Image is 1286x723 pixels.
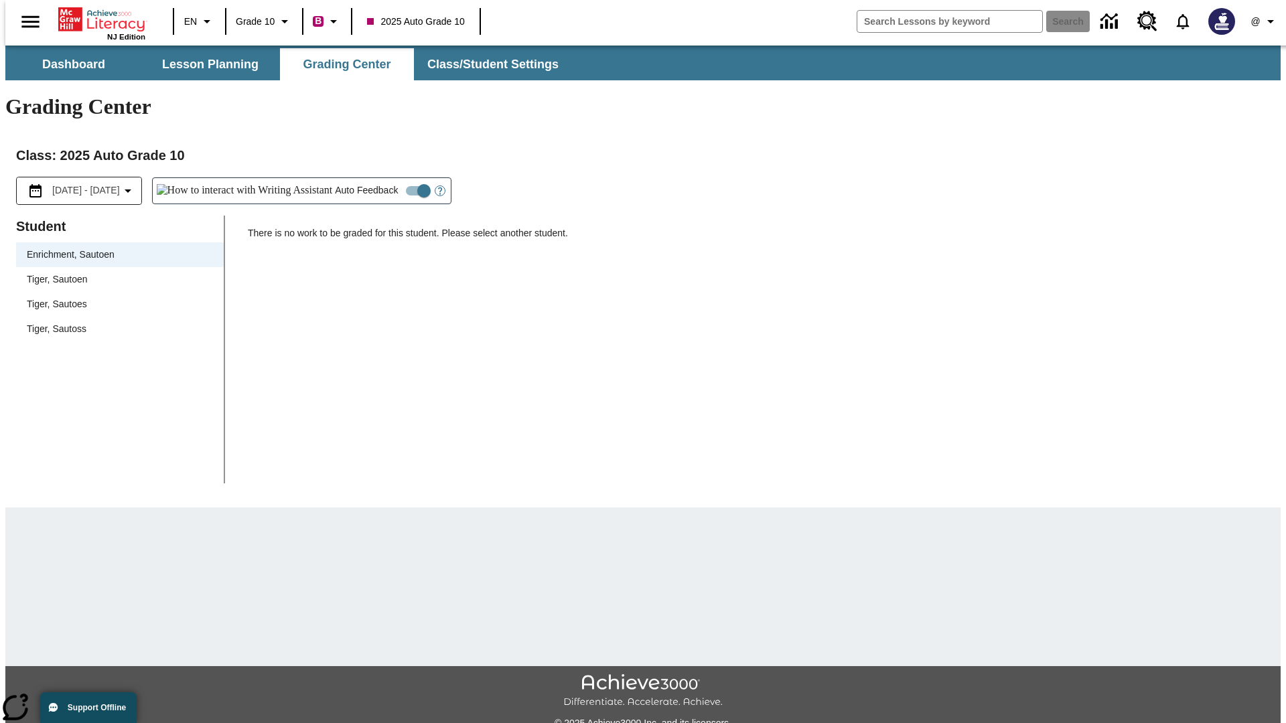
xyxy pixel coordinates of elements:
[16,317,224,341] div: Tiger, Sautoss
[16,145,1270,166] h2: Class : 2025 Auto Grade 10
[1165,4,1200,39] a: Notifications
[11,2,50,42] button: Open side menu
[16,267,224,292] div: Tiger, Sautoen
[280,48,414,80] button: Grading Center
[248,226,1270,250] p: There is no work to be graded for this student. Please select another student.
[16,242,224,267] div: Enrichment, Sautoen
[58,5,145,41] div: Home
[27,297,213,311] span: Tiger, Sautoes
[236,15,275,29] span: Grade 10
[22,183,136,199] button: Select the date range menu item
[5,48,571,80] div: SubNavbar
[52,183,120,197] span: [DATE] - [DATE]
[429,178,451,204] button: Open Help for Writing Assistant
[157,184,333,197] img: How to interact with Writing Assistant
[315,13,321,29] span: B
[563,674,723,708] img: Achieve3000 Differentiate Accelerate Achieve
[16,292,224,317] div: Tiger, Sautoes
[27,272,213,287] span: Tiger, Sautoen
[16,216,224,237] p: Student
[857,11,1042,32] input: search field
[120,183,136,199] svg: Collapse Date Range Filter
[1129,3,1165,39] a: Resource Center, Will open in new tab
[178,9,221,33] button: Language: EN, Select a language
[5,46,1281,80] div: SubNavbar
[335,183,398,197] span: Auto Feedback
[27,322,213,336] span: Tiger, Sautoss
[417,48,569,80] button: Class/Student Settings
[184,15,197,29] span: EN
[230,9,298,33] button: Grade: Grade 10, Select a grade
[1092,3,1129,40] a: Data Center
[7,48,141,80] button: Dashboard
[307,9,347,33] button: Boost Class color is violet red. Change class color
[367,15,464,29] span: 2025 Auto Grade 10
[143,48,277,80] button: Lesson Planning
[68,703,126,712] span: Support Offline
[1200,4,1243,39] button: Select a new avatar
[27,248,213,262] span: Enrichment, Sautoen
[1208,8,1235,35] img: Avatar
[40,692,137,723] button: Support Offline
[1243,9,1286,33] button: Profile/Settings
[1251,15,1260,29] span: @
[107,33,145,41] span: NJ Edition
[58,6,145,33] a: Home
[5,94,1281,119] h1: Grading Center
